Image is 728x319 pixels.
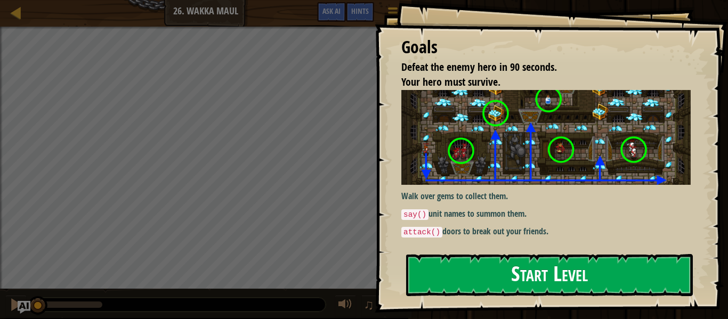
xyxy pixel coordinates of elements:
img: Wakka maul [401,90,691,185]
span: ♫ [363,297,374,313]
p: Walk over gems to collect them. [401,190,691,202]
p: doors to break out your friends. [401,225,691,238]
button: Adjust volume [335,295,356,317]
button: Ask AI [18,301,30,314]
code: say() [401,209,428,220]
span: Defeat the enemy hero in 90 seconds. [401,60,557,74]
code: attack() [401,227,442,238]
p: unit names to summon them. [401,208,691,220]
span: Ask AI [322,6,341,16]
button: Ask AI [317,2,346,22]
span: Your hero must survive. [401,75,500,89]
span: Hints [351,6,369,16]
li: Your hero must survive. [388,75,688,90]
button: Ctrl + P: Pause [5,295,27,317]
button: ♫ [361,295,379,317]
div: G oals [401,35,691,60]
button: Start Level [406,254,693,296]
li: Defeat the enemy hero in 90 seconds. [388,60,688,75]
